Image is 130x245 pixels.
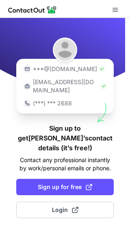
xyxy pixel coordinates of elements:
[38,183,92,191] span: Sign up for free
[23,65,31,73] img: https://contactout.com/extension/app/static/media/login-email-icon.f64bce713bb5cd1896fef81aa7b14a...
[16,179,114,195] button: Sign up for free
[53,38,77,62] img: Anatoly Wolf
[33,65,97,73] p: ***@[DOMAIN_NAME]
[100,83,107,89] img: Check Icon
[52,206,78,214] span: Login
[16,123,114,153] h1: Sign up to get [PERSON_NAME]’s contact details (it’s free!)
[33,78,99,94] p: [EMAIL_ADDRESS][DOMAIN_NAME]
[16,156,114,172] p: Contact any professional instantly by work/personal emails or phone.
[23,99,31,107] img: https://contactout.com/extension/app/static/media/login-phone-icon.bacfcb865e29de816d437549d7f4cb...
[16,202,114,218] button: Login
[99,66,105,72] img: Check Icon
[8,5,57,15] img: ContactOut v5.3.10
[23,82,31,90] img: https://contactout.com/extension/app/static/media/login-work-icon.638a5007170bc45168077fde17b29a1...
